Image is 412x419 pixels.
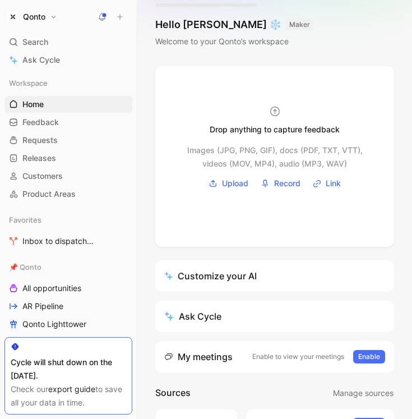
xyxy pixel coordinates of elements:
[155,301,394,332] button: Ask Cycle
[4,211,132,228] div: Favorites
[210,123,340,136] div: Drop anything to capture feedback
[274,177,300,190] span: Record
[353,350,385,363] button: Enable
[9,77,48,89] span: Workspace
[4,259,132,275] div: 📌 Qonto
[164,350,233,363] div: My meetings
[326,177,341,190] span: Link
[4,233,132,250] a: Inbox to dispatch🛠️ Tools
[4,75,132,91] div: Workspace
[22,35,48,49] span: Search
[4,52,132,68] a: Ask Cycle
[4,316,132,333] a: Qonto Lighttower
[11,356,126,383] div: Cycle will shut down on the [DATE].
[7,11,18,22] img: Qonto
[4,132,132,149] a: Requests
[257,175,304,192] button: Record
[22,236,107,247] span: Inbox to dispatch
[309,175,345,192] button: Link
[48,384,95,394] a: export guide
[4,114,132,131] a: Feedback
[4,259,132,351] div: 📌 QontoAll opportunitiesAR PipelineQonto Lighttowerai generated requests
[4,298,132,315] a: AR Pipeline
[4,334,132,351] a: ai generated requests
[4,280,132,297] a: All opportunities
[332,386,394,400] button: Manage sources
[91,237,118,246] span: 🛠️ Tools
[155,35,313,48] div: Welcome to your Qonto’s workspace
[22,117,59,128] span: Feedback
[178,144,372,157] div: Images (JPG, PNG, GIF), docs (PDF, TXT, VTT), videos (MOV, MP4), audio (MP3, WAV)
[4,34,132,50] div: Search
[205,175,252,192] button: Upload
[222,177,248,190] span: Upload
[4,96,132,113] a: Home
[358,351,380,362] span: Enable
[286,19,313,30] button: MAKER
[164,310,221,323] div: Ask Cycle
[22,171,63,182] span: Customers
[4,9,60,25] button: QontoQonto
[22,53,60,67] span: Ask Cycle
[22,153,56,164] span: Releases
[11,383,126,409] div: Check our to save all your data in time.
[4,168,132,185] a: Customers
[155,18,313,31] h1: Hello [PERSON_NAME] ❄️
[164,269,257,283] div: Customize your AI
[9,214,41,225] span: Favorites
[155,386,191,400] h2: Sources
[333,386,394,400] span: Manage sources
[22,188,76,200] span: Product Areas
[4,186,132,202] a: Product Areas
[22,283,81,294] span: All opportunities
[23,12,45,22] h1: Qonto
[22,99,44,110] span: Home
[9,261,41,273] span: 📌 Qonto
[22,301,63,312] span: AR Pipeline
[155,260,394,292] a: Customize your AI
[22,319,86,330] span: Qonto Lighttower
[22,135,58,146] span: Requests
[4,150,132,167] a: Releases
[252,351,344,362] p: Enable to view your meetings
